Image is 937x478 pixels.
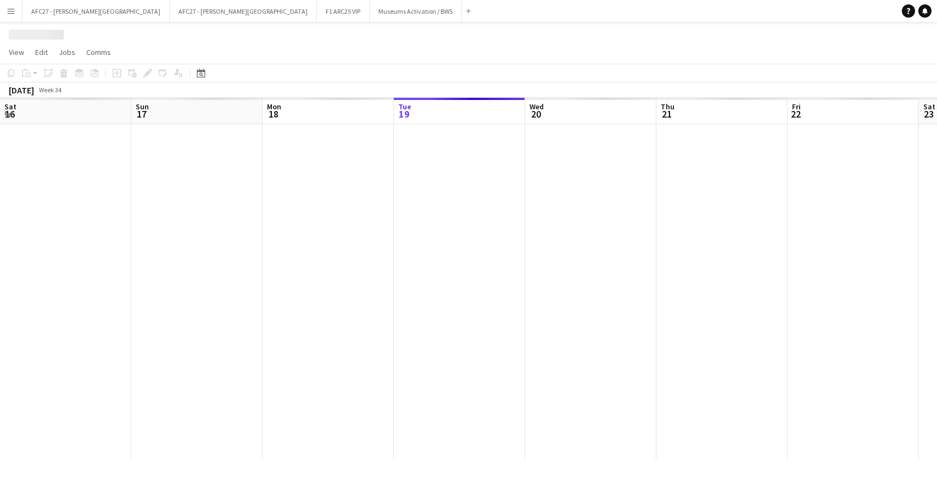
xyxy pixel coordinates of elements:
[317,1,370,22] button: F1 ARC25 VIP
[23,1,170,22] button: AFC27 - [PERSON_NAME][GEOGRAPHIC_DATA]
[31,45,52,59] a: Edit
[82,45,115,59] a: Comms
[4,102,16,112] span: Sat
[790,108,801,120] span: 22
[4,45,29,59] a: View
[35,47,48,57] span: Edit
[86,47,111,57] span: Comms
[370,1,462,22] button: Museums Activation / BWS
[397,108,411,120] span: 19
[267,102,281,112] span: Mon
[661,102,674,112] span: Thu
[922,108,935,120] span: 23
[134,108,149,120] span: 17
[136,102,149,112] span: Sun
[54,45,80,59] a: Jobs
[398,102,411,112] span: Tue
[59,47,75,57] span: Jobs
[792,102,801,112] span: Fri
[3,108,16,120] span: 16
[528,108,544,120] span: 20
[923,102,935,112] span: Sat
[9,47,24,57] span: View
[36,86,64,94] span: Week 34
[529,102,544,112] span: Wed
[170,1,317,22] button: AFC27 - [PERSON_NAME][GEOGRAPHIC_DATA]
[9,85,34,96] div: [DATE]
[265,108,281,120] span: 18
[659,108,674,120] span: 21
